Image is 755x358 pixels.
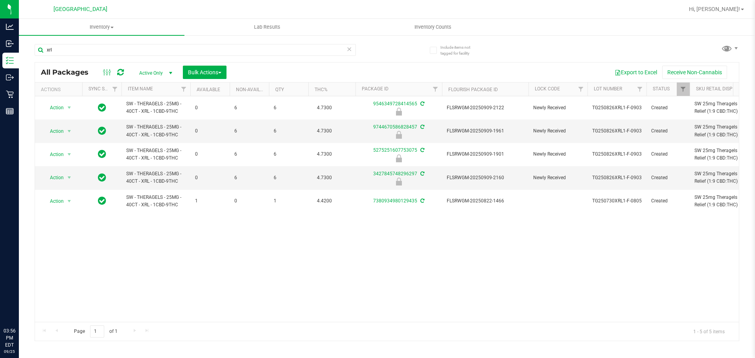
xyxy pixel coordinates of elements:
[236,87,271,92] a: Non-Available
[184,19,350,35] a: Lab Results
[592,151,642,158] span: TG250826XRL1-F-0903
[354,178,443,185] div: Newly Received
[64,126,74,137] span: select
[243,24,291,31] span: Lab Results
[43,196,64,207] span: Action
[41,87,79,92] div: Actions
[177,83,190,96] a: Filter
[313,195,336,207] span: 4.4200
[533,174,583,182] span: Newly Received
[109,83,122,96] a: Filter
[64,102,74,113] span: select
[533,127,583,135] span: Newly Received
[98,102,106,113] span: In Sync
[4,349,15,354] p: 09/25
[43,102,64,113] span: Action
[6,40,14,48] inline-svg: Inbound
[195,197,225,205] span: 1
[234,127,264,135] span: 6
[8,295,31,319] iframe: Resource center
[126,123,186,138] span: SW - THERAGELS - 25MG - 40CT - XRL - 1CBD-9THC
[274,104,304,112] span: 6
[274,127,304,135] span: 6
[592,174,642,182] span: TG250826XRL1-F-0903
[274,197,304,205] span: 1
[447,174,524,182] span: FLSRWGM-20250909-2160
[419,147,424,153] span: Sync from Compliance System
[373,101,417,106] a: 9546349728414565
[440,44,480,56] span: Include items not tagged for facility
[90,325,104,338] input: 1
[448,87,498,92] a: Flourish Package ID
[234,151,264,158] span: 6
[594,86,622,92] a: Lot Number
[6,57,14,64] inline-svg: Inventory
[313,149,336,160] span: 4.7300
[128,86,153,92] a: Item Name
[183,66,226,79] button: Bulk Actions
[533,104,583,112] span: Newly Received
[88,86,119,92] a: Sync Status
[6,23,14,31] inline-svg: Analytics
[67,325,124,338] span: Page of 1
[592,197,642,205] span: TG250730XRL1-F-0805
[53,6,107,13] span: [GEOGRAPHIC_DATA]
[419,171,424,176] span: Sync from Compliance System
[41,68,96,77] span: All Packages
[447,197,524,205] span: FLSRWGM-20250822-1466
[126,100,186,115] span: SW - THERAGELS - 25MG - 40CT - XRL - 1CBD-9THC
[234,104,264,112] span: 6
[354,154,443,162] div: Newly Received
[313,125,336,137] span: 4.7300
[419,198,424,204] span: Sync from Compliance System
[195,104,225,112] span: 0
[19,19,184,35] a: Inventory
[313,172,336,184] span: 4.7300
[653,86,670,92] a: Status
[98,172,106,183] span: In Sync
[275,87,284,92] a: Qty
[373,171,417,176] a: 3427845748296297
[687,325,731,337] span: 1 - 5 of 5 items
[64,149,74,160] span: select
[43,149,64,160] span: Action
[43,126,64,137] span: Action
[354,131,443,139] div: Newly Received
[35,44,356,56] input: Search Package ID, Item Name, SKU, Lot or Part Number...
[6,107,14,115] inline-svg: Reports
[662,66,727,79] button: Receive Non-Cannabis
[592,104,642,112] span: TG250826XRL1-F-0903
[533,151,583,158] span: Newly Received
[126,194,186,209] span: SW - THERAGELS - 25MG - 40CT - XRL - 1CBD-9THC
[447,127,524,135] span: FLSRWGM-20250909-1961
[677,83,690,96] a: Filter
[64,172,74,183] span: select
[373,198,417,204] a: 7380934980129435
[6,90,14,98] inline-svg: Retail
[234,197,264,205] span: 0
[535,86,560,92] a: Lock Code
[651,104,685,112] span: Created
[429,83,442,96] a: Filter
[373,147,417,153] a: 5275251607753075
[651,174,685,182] span: Created
[6,73,14,81] inline-svg: Outbound
[447,151,524,158] span: FLSRWGM-20250909-1901
[188,69,221,75] span: Bulk Actions
[126,147,186,162] span: SW - THERAGELS - 25MG - 40CT - XRL - 1CBD-9THC
[98,195,106,206] span: In Sync
[195,151,225,158] span: 0
[274,151,304,158] span: 6
[362,86,389,92] a: Package ID
[575,83,587,96] a: Filter
[696,86,755,92] a: Sku Retail Display Name
[315,87,328,92] a: THC%
[689,6,740,12] span: Hi, [PERSON_NAME]!
[354,108,443,116] div: Newly Received
[98,125,106,136] span: In Sync
[651,151,685,158] span: Created
[373,124,417,130] a: 9744670586828457
[447,104,524,112] span: FLSRWGM-20250909-2122
[234,174,264,182] span: 6
[419,124,424,130] span: Sync from Compliance System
